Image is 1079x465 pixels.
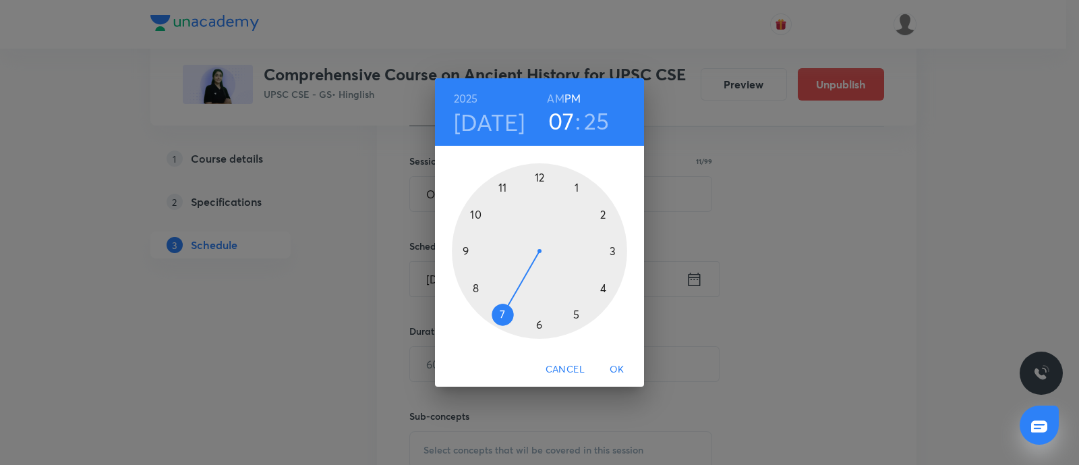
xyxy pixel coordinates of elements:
[601,361,633,378] span: OK
[584,107,610,135] button: 25
[548,107,575,135] button: 07
[547,89,564,108] button: AM
[454,89,478,108] button: 2025
[595,357,639,382] button: OK
[546,361,585,378] span: Cancel
[564,89,581,108] button: PM
[540,357,590,382] button: Cancel
[575,107,581,135] h3: :
[454,108,525,136] button: [DATE]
